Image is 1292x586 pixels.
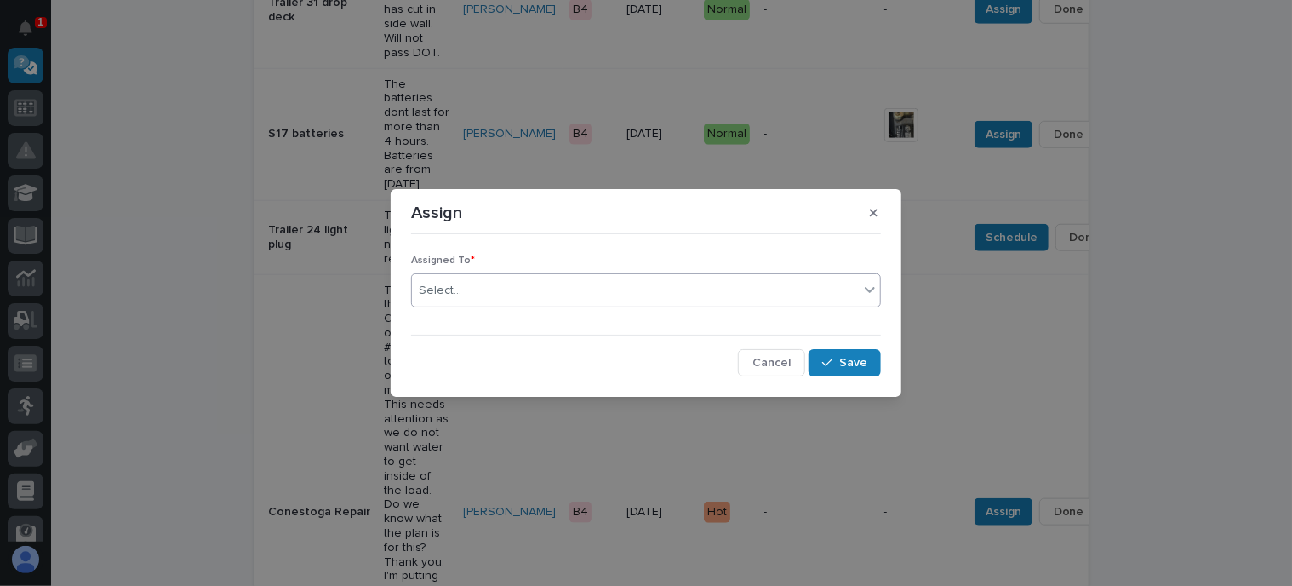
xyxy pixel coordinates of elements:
[839,355,867,371] span: Save
[738,349,805,376] button: Cancel
[809,349,881,376] button: Save
[411,203,462,223] p: Assign
[752,355,791,371] span: Cancel
[419,282,461,300] div: Select...
[411,256,475,266] span: Assigned To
